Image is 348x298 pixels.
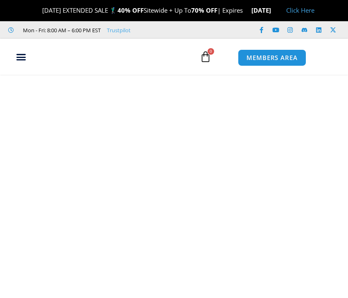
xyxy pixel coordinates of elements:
[21,25,101,35] span: Mon - Fri: 8:00 AM – 6:00 PM EST
[107,25,131,35] a: Trustpilot
[208,48,214,55] span: 0
[118,6,144,14] strong: 40% OFF
[191,6,217,14] strong: 70% OFF
[286,6,314,14] a: Click Here
[243,7,249,13] img: ⌛
[188,45,224,69] a: 0
[34,6,251,14] span: [DATE] EXTENDED SALE 🏌️‍♂️ Sitewide + Up To | Expires
[47,42,135,71] img: LogoAI | Affordable Indicators – NinjaTrader
[238,49,306,66] a: MEMBERS AREA
[271,7,278,13] img: 🏭
[36,7,42,13] img: 🎉
[251,6,278,14] strong: [DATE]
[246,55,298,61] span: MEMBERS AREA
[4,49,38,65] div: Menu Toggle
